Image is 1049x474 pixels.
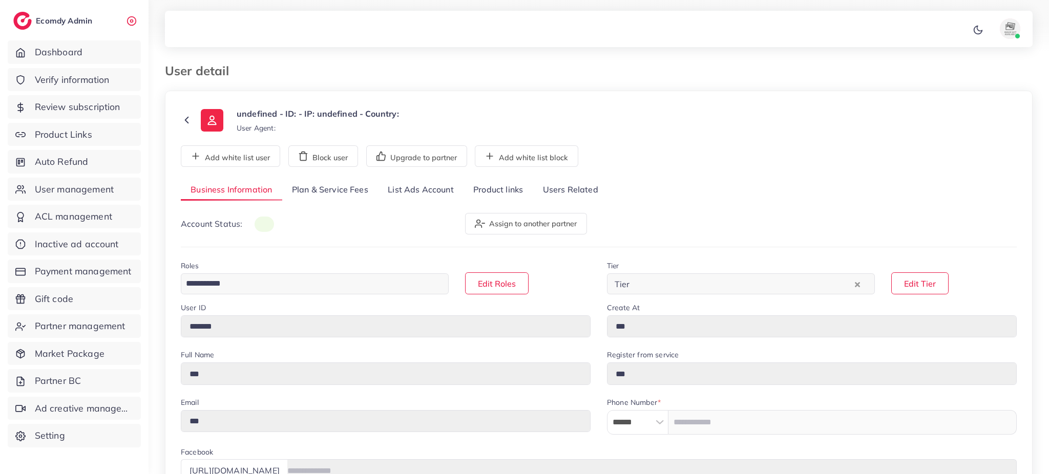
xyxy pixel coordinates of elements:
button: Edit Roles [465,272,529,294]
a: avatar [988,18,1024,39]
a: Business Information [181,179,282,201]
label: Phone Number [607,397,661,407]
h2: Ecomdy Admin [36,16,95,26]
span: Setting [35,429,65,442]
img: avatar [1000,18,1020,39]
a: Verify information [8,68,141,92]
label: Create At [607,303,640,313]
a: Gift code [8,287,141,311]
span: Inactive ad account [35,238,119,251]
span: Payment management [35,265,132,278]
div: Search for option [607,273,875,294]
label: Facebook [181,447,213,457]
h3: User detail [165,63,237,78]
button: Assign to another partner [465,213,587,234]
a: Partner management [8,314,141,338]
a: Partner BC [8,369,141,393]
span: Market Package [35,347,104,360]
span: ACL management [35,210,112,223]
a: Review subscription [8,95,141,119]
label: Register from service [607,350,679,360]
img: logo [13,12,32,30]
a: ACL management [8,205,141,228]
label: User ID [181,303,206,313]
button: Add white list user [181,145,280,167]
p: Account Status: [181,218,274,230]
a: Product links [464,179,533,201]
a: Payment management [8,260,141,283]
a: Market Package [8,342,141,365]
button: Upgrade to partner [366,145,467,167]
label: Full Name [181,350,214,360]
a: logoEcomdy Admin [13,12,95,30]
a: Inactive ad account [8,232,141,256]
a: Plan & Service Fees [282,179,378,201]
label: Roles [181,261,199,271]
button: Clear Selected [855,278,860,290]
button: Block user [288,145,358,167]
span: Partner management [35,319,125,333]
span: Partner BC [35,374,81,387]
span: Verify information [35,73,110,87]
span: Review subscription [35,100,120,114]
a: Users Related [533,179,607,201]
a: List Ads Account [378,179,464,201]
a: User management [8,178,141,201]
a: Dashboard [8,40,141,64]
label: Email [181,397,199,407]
input: Search for option [633,276,852,292]
button: Add white list block [475,145,578,167]
a: Ad creative management [8,397,141,420]
p: undefined - ID: - IP: undefined - Country: [237,107,399,120]
span: Product Links [35,128,92,141]
label: Tier [607,261,619,271]
span: Gift code [35,292,73,306]
div: Search for option [181,273,449,294]
span: Dashboard [35,46,82,59]
button: Edit Tier [891,272,949,294]
a: Auto Refund [8,150,141,174]
span: Ad creative management [35,402,133,415]
a: Setting [8,424,141,447]
img: ic-user-info.36bf1079.svg [201,109,223,132]
a: Product Links [8,123,141,146]
small: User Agent: [237,123,276,133]
input: Search for option [182,276,435,292]
span: Tier [613,276,632,292]
span: User management [35,183,114,196]
span: Auto Refund [35,155,89,168]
